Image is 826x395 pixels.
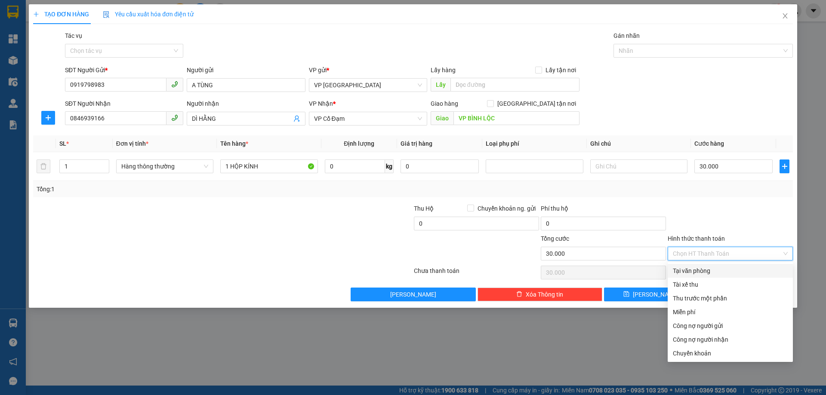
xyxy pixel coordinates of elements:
[541,204,666,217] div: Phí thu hộ
[773,4,797,28] button: Close
[121,160,208,173] span: Hàng thông thường
[673,335,788,344] div: Công nợ người nhận
[344,140,374,147] span: Định lượng
[590,159,687,173] input: Ghi Chú
[33,11,89,18] span: TẠO ĐƠN HÀNG
[401,140,432,147] span: Giá trị hàng
[453,111,579,125] input: Dọc đường
[673,294,788,303] div: Thu trước một phần
[414,205,434,212] span: Thu Hộ
[782,12,789,19] span: close
[37,184,319,194] div: Tổng: 1
[673,280,788,289] div: Tài xế thu
[187,99,305,108] div: Người nhận
[673,307,788,317] div: Miễn phí
[494,99,579,108] span: [GEOGRAPHIC_DATA] tận nơi
[431,100,458,107] span: Giao hàng
[516,291,522,298] span: delete
[587,135,691,152] th: Ghi chú
[413,266,540,281] div: Chưa thanh toán
[623,291,629,298] span: save
[65,65,183,75] div: SĐT Người Gửi
[780,159,789,173] button: plus
[42,114,55,121] span: plus
[541,235,569,242] span: Tổng cước
[673,266,788,276] div: Tại văn phòng
[41,111,55,125] button: plus
[33,11,39,17] span: plus
[431,67,456,73] span: Lấy hàng
[673,349,788,358] div: Chuyển khoản
[116,140,148,147] span: Đơn vị tính
[309,65,427,75] div: VP gửi
[309,100,333,107] span: VP Nhận
[431,78,450,92] span: Lấy
[482,135,586,152] th: Loại phụ phí
[401,159,479,173] input: 0
[220,159,317,173] input: VD: Bàn, Ghế
[37,159,50,173] button: delete
[314,112,422,125] span: VP Cổ Đạm
[542,65,579,75] span: Lấy tận nơi
[673,321,788,331] div: Công nợ người gửi
[474,204,539,213] span: Chuyển khoản ng. gửi
[59,140,66,147] span: SL
[103,11,194,18] span: Yêu cầu xuất hóa đơn điện tử
[390,290,436,299] span: [PERSON_NAME]
[633,290,679,299] span: [PERSON_NAME]
[351,288,476,301] button: [PERSON_NAME]
[171,114,178,121] span: phone
[668,235,725,242] label: Hình thức thanh toán
[103,11,110,18] img: icon
[220,140,248,147] span: Tên hàng
[604,288,697,301] button: save[PERSON_NAME]
[668,319,793,333] div: Cước gửi hàng sẽ được ghi vào công nợ của người gửi
[293,115,300,122] span: user-add
[668,333,793,346] div: Cước gửi hàng sẽ được ghi vào công nợ của người nhận
[780,163,789,170] span: plus
[314,79,422,92] span: VP Hà Đông
[385,159,394,173] span: kg
[187,65,305,75] div: Người gửi
[694,140,724,147] span: Cước hàng
[478,288,603,301] button: deleteXóa Thông tin
[450,78,579,92] input: Dọc đường
[65,32,82,39] label: Tác vụ
[613,32,640,39] label: Gán nhãn
[526,290,563,299] span: Xóa Thông tin
[171,81,178,88] span: phone
[65,99,183,108] div: SĐT Người Nhận
[431,111,453,125] span: Giao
